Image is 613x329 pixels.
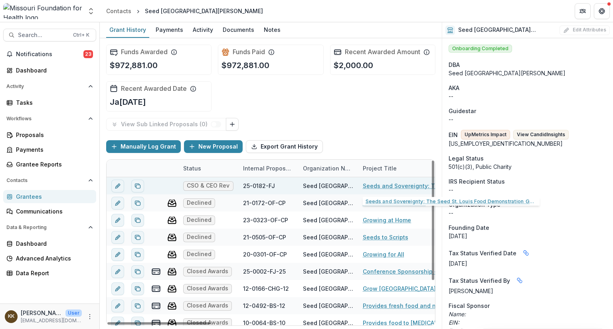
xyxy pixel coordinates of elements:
span: Closed Awards [187,285,228,292]
a: Grantees [3,190,96,203]
div: Seed [GEOGRAPHIC_DATA][PERSON_NAME] [303,250,353,258]
div: Seed [GEOGRAPHIC_DATA][PERSON_NAME] [145,7,263,15]
div: Seed [GEOGRAPHIC_DATA][PERSON_NAME] [303,199,353,207]
button: Open Activity [3,80,96,93]
div: Grant History [106,24,149,35]
button: Duplicate proposal [131,197,144,210]
div: Internal Proposal ID [238,160,298,177]
span: Contacts [6,178,85,183]
a: Notes [261,22,284,38]
span: Declined [187,200,212,206]
img: Missouri Foundation for Health logo [3,3,82,19]
div: Activity [190,24,216,35]
a: Advanced Analytics [3,252,96,265]
button: view-payments [151,318,161,328]
h2: Funds Awarded [121,48,168,56]
div: Project Title [358,160,458,177]
a: Proposals [3,128,96,141]
p: User [65,309,82,317]
button: Duplicate proposal [131,180,144,192]
i: Name: [449,311,466,317]
button: Duplicate proposal [131,300,144,312]
div: Proposals [16,131,90,139]
a: Contacts [103,5,134,17]
a: Seeds to Scripts [363,233,408,241]
span: 23 [83,50,93,58]
button: edit [111,231,124,244]
button: More [85,312,95,321]
button: Linked binding [520,247,532,259]
span: Closed Awards [187,268,228,275]
button: Notifications23 [3,48,96,61]
div: Payments [152,24,186,35]
button: Export Grant History [246,140,323,153]
span: Tax Status Verified Date [449,249,516,257]
div: Notes [261,24,284,35]
button: edit [111,248,124,261]
div: -- [449,186,607,194]
div: Status [178,164,206,172]
a: Tasks [3,96,96,109]
p: -- [449,209,607,217]
div: Seed [GEOGRAPHIC_DATA][PERSON_NAME] [303,182,353,190]
span: Notifications [16,51,83,58]
button: Search... [3,29,96,41]
button: Linked binding [513,274,526,287]
a: Provides fresh food and nutrition education to inner-city residents [363,302,453,310]
span: Declined [187,217,212,223]
div: Seed [GEOGRAPHIC_DATA][PERSON_NAME] [303,319,353,327]
a: Grantee Reports [3,158,96,171]
span: Declined [187,234,212,241]
span: Legal Status [449,154,484,163]
p: [PERSON_NAME] [449,287,607,295]
a: Payments [3,143,96,156]
button: Open Data & Reporting [3,221,96,234]
button: View CandidInsights [513,130,569,139]
div: Payments [16,145,90,154]
p: [PERSON_NAME] [21,309,62,317]
button: Duplicate proposal [131,214,144,227]
div: Status [178,160,238,177]
h2: Seed [GEOGRAPHIC_DATA][PERSON_NAME] [458,27,556,33]
button: edit [111,214,124,227]
p: [DATE] [449,259,607,268]
a: Growing at Home [363,216,411,224]
i: EIN: [449,319,459,326]
span: Organization Type [449,200,500,209]
div: 23-0323-OF-CP [243,216,288,224]
div: Tasks [16,98,90,107]
button: Open entity switcher [85,3,97,19]
span: Closed Awards [187,302,228,309]
h2: Funds Paid [233,48,265,56]
div: -- [449,115,607,123]
p: $972,881.00 [221,59,269,71]
div: 21-0172-OF-CP [243,199,286,207]
a: Activity [190,22,216,38]
div: Dashboard [16,239,90,248]
a: Growing for All [363,250,404,258]
a: Provides food to [MEDICAL_DATA] families in [GEOGRAPHIC_DATA][PERSON_NAME]. [363,319,453,327]
div: Internal Proposal ID [238,164,298,172]
h2: Recent Awarded Date [121,85,187,92]
span: CSO & CEO Review [187,182,230,189]
div: Ctrl + K [71,31,91,39]
span: Fiscal Sponsor [449,302,490,310]
div: Seed [GEOGRAPHIC_DATA][PERSON_NAME] [303,233,353,241]
a: Documents [219,22,257,38]
span: Declined [187,251,212,258]
h2: Recent Awarded Amount [345,48,420,56]
span: Founding Date [449,223,489,232]
div: 501(c)(3), Public Charity [449,163,607,171]
span: AKA [449,84,459,92]
a: Dashboard [3,64,96,77]
span: Workflows [6,116,85,121]
div: Contacts [106,7,131,15]
button: edit [111,180,124,192]
div: [US_EMPLOYER_IDENTIFICATION_NUMBER] [449,139,607,148]
div: Organization Name [298,160,358,177]
div: Project Title [358,164,401,172]
div: 20-0301-OF-CP [243,250,287,258]
p: $972,881.00 [110,59,158,71]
